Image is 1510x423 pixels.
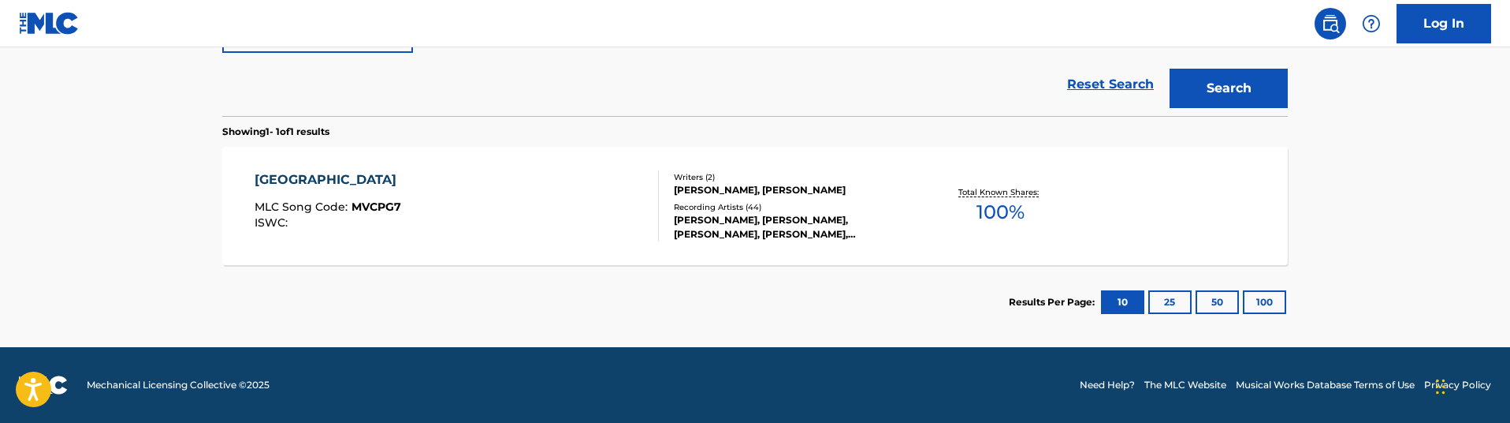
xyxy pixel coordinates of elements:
span: MLC Song Code : [255,200,351,214]
a: Log In [1397,4,1491,43]
p: Results Per Page: [1009,295,1099,309]
div: [PERSON_NAME], [PERSON_NAME] [674,183,912,197]
div: [PERSON_NAME], [PERSON_NAME], [PERSON_NAME], [PERSON_NAME], [PERSON_NAME], [PERSON_NAME] [674,213,912,241]
a: Privacy Policy [1424,378,1491,392]
p: Showing 1 - 1 of 1 results [222,125,329,139]
a: [GEOGRAPHIC_DATA]MLC Song Code:MVCPG7ISWC:Writers (2)[PERSON_NAME], [PERSON_NAME]Recording Artist... [222,147,1288,265]
div: Drag [1436,363,1445,410]
button: 100 [1243,290,1286,314]
img: search [1321,14,1340,33]
div: [GEOGRAPHIC_DATA] [255,170,404,189]
a: The MLC Website [1144,378,1226,392]
div: Recording Artists ( 44 ) [674,201,912,213]
a: Need Help? [1080,378,1135,392]
span: 100 % [976,198,1025,226]
span: MVCPG7 [351,200,401,214]
span: Mechanical Licensing Collective © 2025 [87,378,270,392]
iframe: Chat Widget [1431,347,1510,423]
button: 10 [1101,290,1144,314]
a: Public Search [1315,8,1346,39]
img: MLC Logo [19,12,80,35]
div: Help [1356,8,1387,39]
div: Writers ( 2 ) [674,171,912,183]
img: logo [19,376,68,395]
a: Musical Works Database Terms of Use [1236,378,1415,392]
button: 50 [1196,290,1239,314]
span: ISWC : [255,215,292,230]
img: help [1362,14,1381,33]
a: Reset Search [1059,67,1162,102]
button: 25 [1148,290,1192,314]
p: Total Known Shares: [958,186,1043,198]
button: Search [1170,69,1288,108]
